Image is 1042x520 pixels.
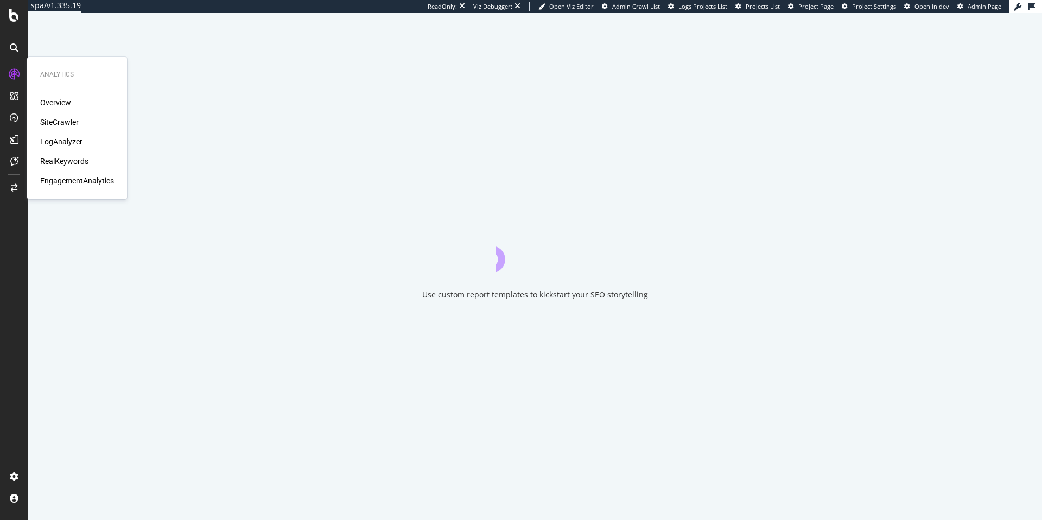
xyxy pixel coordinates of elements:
[957,2,1001,11] a: Admin Page
[798,2,834,10] span: Project Page
[612,2,660,10] span: Admin Crawl List
[40,117,79,128] a: SiteCrawler
[852,2,896,10] span: Project Settings
[40,136,82,147] a: LogAnalyzer
[40,70,114,79] div: Analytics
[735,2,780,11] a: Projects List
[40,97,71,108] a: Overview
[678,2,727,10] span: Logs Projects List
[40,156,88,167] a: RealKeywords
[788,2,834,11] a: Project Page
[914,2,949,10] span: Open in dev
[746,2,780,10] span: Projects List
[842,2,896,11] a: Project Settings
[968,2,1001,10] span: Admin Page
[602,2,660,11] a: Admin Crawl List
[473,2,512,11] div: Viz Debugger:
[40,175,114,186] a: EngagementAnalytics
[428,2,457,11] div: ReadOnly:
[538,2,594,11] a: Open Viz Editor
[496,233,574,272] div: animation
[668,2,727,11] a: Logs Projects List
[904,2,949,11] a: Open in dev
[422,289,648,300] div: Use custom report templates to kickstart your SEO storytelling
[549,2,594,10] span: Open Viz Editor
